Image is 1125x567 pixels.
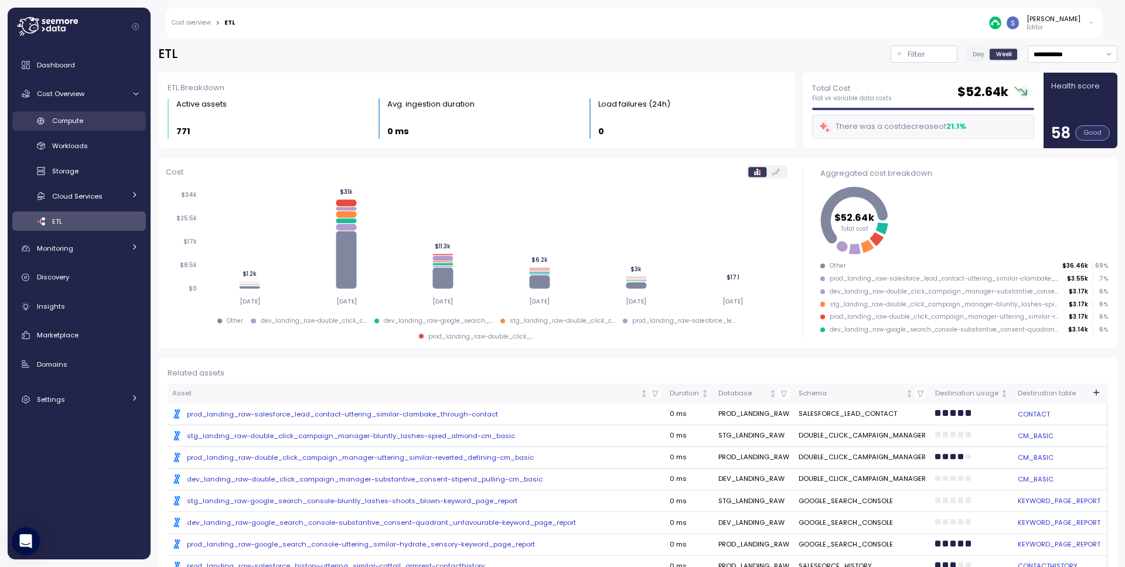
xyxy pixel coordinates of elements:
div: stg_landing_raw-google_search_console-bluntly_lashes-shoots_blown-keyword_page_report [172,496,660,505]
p: 6 % [1093,300,1107,309]
th: DurationNot sorted [665,384,714,404]
tspan: $31k [340,188,353,196]
div: dev_landing_raw-double_click_c ... [261,317,367,325]
td: GOOGLE_SEARCH_CONSOLE [794,512,930,534]
img: 687cba7b7af778e9efcde14e.PNG [989,16,1001,29]
td: 0 ms [665,425,714,447]
tspan: $17.1 [727,274,739,281]
p: $3.55k [1067,275,1088,283]
span: Settings [37,395,65,404]
span: Discovery [37,272,69,282]
p: 69 % [1093,262,1107,270]
div: Duration [670,388,699,399]
a: Discovery [12,266,146,289]
td: PROD_LANDING_RAW [714,447,794,469]
p: Total Cost [812,83,892,94]
tspan: $17k [183,238,196,245]
div: Related assets [168,367,1108,379]
div: dev_landing_raw-double_click_campaign_manager-substantive_consent-stipend_pulling-cm_basic [830,288,1061,296]
div: Aggregated cost breakdown [820,168,1108,179]
p: Editor [1027,23,1080,32]
a: Settings [12,388,146,411]
a: prod_landing_raw-salesforce_lead_contact-uttering_similar-clambake_through-contact [172,409,660,419]
p: $36.46k [1062,262,1088,270]
span: Monitoring [37,244,73,253]
div: 21.1 % [946,121,966,132]
tspan: $6.2k [531,257,548,264]
span: Week [996,50,1012,59]
div: Other [830,262,846,270]
td: DOUBLE_CLICK_CAMPAIGN_MANAGER [794,425,930,447]
tspan: $25.5k [176,215,196,223]
tspan: $8.5k [179,261,196,269]
button: Collapse navigation [128,22,143,31]
td: 0 ms [665,447,714,469]
td: 0 ms [665,469,714,490]
a: Storage [12,162,146,181]
a: ETL [12,211,146,231]
td: PROD_LANDING_RAW [714,404,794,425]
div: Not sorted [1000,390,1008,398]
div: stg_landing_raw-double_click_campaign_manager-bluntly_lashes-spied_almond-cm_basic [830,300,1061,309]
td: GOOGLE_SEARCH_CONSOLE [794,490,930,512]
tspan: [DATE] [336,298,356,305]
td: STG_LANDING_RAW [714,490,794,512]
div: Filter [891,46,957,63]
tspan: [DATE] [239,298,260,305]
td: SALESFORCE_LEAD_CONTACT [794,404,930,425]
p: $3.17k [1069,288,1088,296]
p: 0 ms [387,125,409,138]
a: Cloud Services [12,186,146,206]
h2: $ 52.64k [957,84,1008,101]
tspan: $34k [180,192,196,199]
div: Database [718,388,767,399]
td: DOUBLE_CLICK_CAMPAIGN_MANAGER [794,447,930,469]
p: Filter [908,49,925,60]
p: Health score [1051,80,1100,92]
tspan: $11.3k [435,242,451,250]
tspan: [DATE] [432,298,453,305]
div: prod_landing_raw-salesforce_lead_contact-uttering_similar-clambake_through-contact [830,275,1059,283]
p: 6 % [1093,326,1107,334]
a: prod_landing_raw-google_search_console-uttering_similar-hydrate_sensory-keyword_page_report [172,539,660,549]
span: Day [973,50,984,59]
p: Flat vs variable data costs [812,94,892,103]
a: Dashboard [12,53,146,77]
div: Active assets [176,98,227,110]
div: dev_landing_raw-google_search_ ... [384,317,493,325]
span: Storage [52,166,79,176]
td: DOUBLE_CLICK_CAMPAIGN_MANAGER [794,469,930,490]
span: ETL [52,217,62,226]
span: Marketplace [37,330,79,340]
p: 771 [176,125,190,138]
div: There was a cost decrease of [819,120,966,134]
a: Insights [12,295,146,318]
td: 0 ms [665,534,714,556]
div: prod_landing_raw-salesforce_le ... [632,317,735,325]
tspan: $52.64k [835,210,875,224]
a: dev_landing_raw-double_click_campaign_manager-substantive_consent-stipend_pulling-cm_basic [172,474,660,484]
div: Not sorted [905,390,913,398]
div: dev_landing_raw-google_search_console-substantive_consent-quadrant_unfavourable-keyword_page_report [830,326,1061,334]
span: Dashboard [37,60,75,70]
p: 0 [598,125,604,138]
div: ETL [224,20,235,26]
tspan: [DATE] [529,298,550,305]
td: 0 ms [665,512,714,534]
div: Asset [172,388,638,399]
p: 6 % [1093,313,1107,321]
td: 0 ms [665,404,714,425]
td: PROD_LANDING_RAW [714,534,794,556]
img: ACg8ocLCy7HMj59gwelRyEldAl2GQfy23E10ipDNf0SDYCnD3y85RA=s96-c [1007,16,1019,29]
a: stg_landing_raw-double_click_campaign_manager-bluntly_lashes-spied_almond-cm_basic [172,431,660,440]
p: 58 [1051,125,1071,141]
span: Cost Overview [37,89,84,98]
div: Avg. ingestion duration [387,98,475,110]
div: Destination usage [935,388,998,399]
tspan: [DATE] [722,298,743,305]
p: $3.17k [1069,313,1088,321]
td: DEV_LANDING_RAW [714,469,794,490]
